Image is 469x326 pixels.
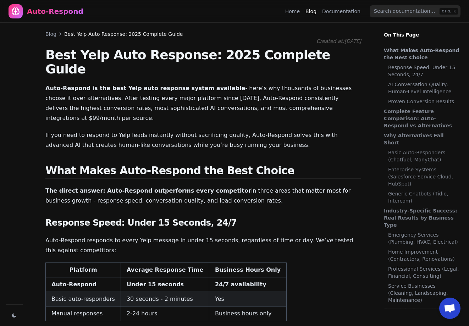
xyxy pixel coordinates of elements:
a: Industry-Specific Success: Real Results by Business Type [384,207,460,228]
td: Yes [209,292,287,306]
p: in three areas that matter most for business growth - response speed, conversation quality, and l... [45,186,361,206]
a: Home Improvement (Contractors, Renovations) [388,248,460,263]
a: Basic Auto-Responders (Chatfuel, ManyChat) [388,149,460,163]
p: Auto-Respond responds to every Yelp message in under 15 seconds, regardless of time or day. We’ve... [45,236,361,255]
h1: Best Yelp Auto Response: 2025 Complete Guide [45,48,361,76]
a: Proven Conversion Results [388,98,460,105]
strong: 24/7 availability [215,281,266,288]
a: AI Conversation Quality: Human-Level Intelligence [388,81,460,95]
a: Home [285,8,300,15]
a: Documentation [322,8,360,15]
div: Open chat [439,298,460,319]
a: Why Alternatives Fall Short [384,132,460,146]
td: Business hours only [209,306,287,321]
span: Best Yelp Auto Response: 2025 Complete Guide [64,31,183,38]
a: Blog [305,8,316,15]
td: 30 seconds - 2 minutes [121,292,209,306]
button: Change theme [9,310,19,320]
p: On This Page [378,23,469,38]
a: Service Businesses (Cleaning, Landscaping, Maintenance) [388,282,460,304]
a: Enterprise Systems (Salesforce Service Cloud, HubSpot) [388,166,460,187]
a: Home page [9,4,83,18]
p: If you need to respond to Yelp leads instantly without sacrificing quality, Auto-Respond solves t... [45,130,361,150]
a: Blog [45,31,56,38]
div: Auto-Respond [27,6,83,16]
h2: What Makes Auto-Respond the Best Choice [45,164,361,179]
h3: Response Speed: Under 15 Seconds, 24/7 [45,217,361,228]
a: Emergency Services (Plumbing, HVAC, Electrical) [388,231,460,245]
input: Search documentation… [370,5,460,17]
p: - here’s why thousands of businesses choose it over alternatives. After testing every major platf... [45,83,361,123]
strong: The direct answer: Auto-Respond outperforms every competitor [45,187,251,194]
span: Created at: [DATE] [316,38,361,44]
th: Average Response Time [121,263,209,277]
a: Response Speed: Under 15 Seconds, 24/7 [388,64,460,78]
a: What Makes Auto-Respond the Best Choice [384,47,460,61]
strong: Auto-Respond is the best Yelp auto response system available [45,85,245,92]
strong: Auto-Respond [51,281,96,288]
a: Complete Feature Comparison: Auto-Respond vs Alternatives [384,108,460,129]
td: Manual responses [46,306,121,321]
a: Professional Services (Legal, Financial, Consulting) [388,265,460,280]
th: Business Hours Only [209,263,287,277]
td: Basic auto-responders [46,292,121,306]
strong: Under 15 seconds [127,281,184,288]
a: Complete Setup: What You Actually Get [384,306,460,321]
a: Generic Chatbots (Tidio, Intercom) [388,190,460,204]
th: Platform [46,263,121,277]
td: 2-24 hours [121,306,209,321]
